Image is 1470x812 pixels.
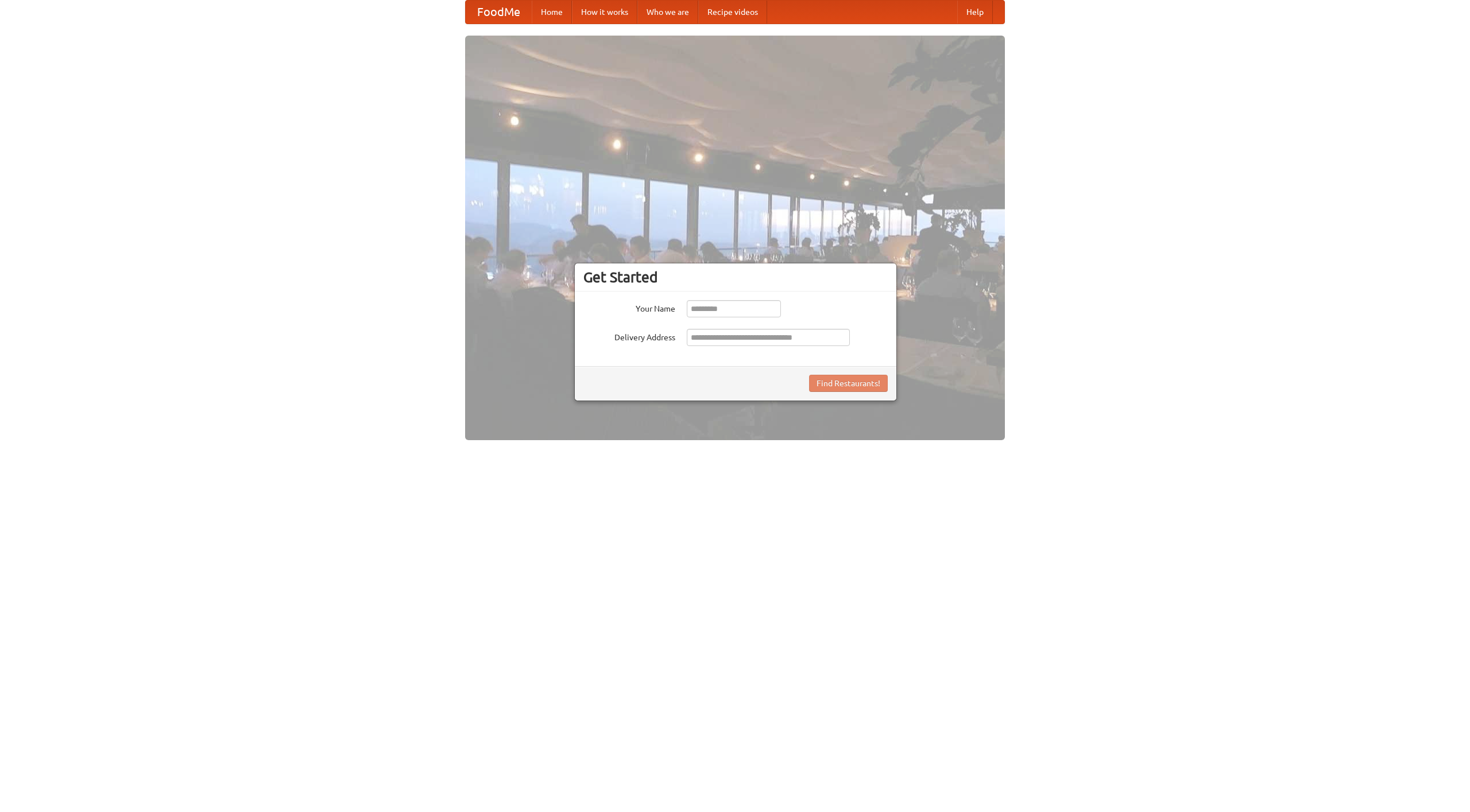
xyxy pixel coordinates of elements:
a: FoodMe [466,1,532,24]
label: Delivery Address [583,329,675,343]
a: Who we are [637,1,698,24]
button: Find Restaurants! [809,375,888,392]
a: Recipe videos [698,1,767,24]
a: How it works [572,1,637,24]
a: Help [957,1,993,24]
a: Home [532,1,572,24]
label: Your Name [583,300,675,314]
h3: Get Started [583,269,888,286]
